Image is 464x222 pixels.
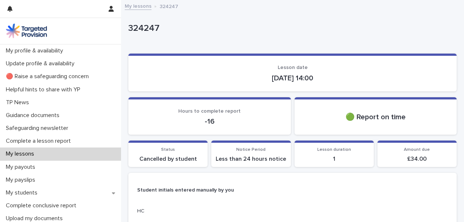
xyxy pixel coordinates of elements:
p: Complete conclusive report [3,202,82,209]
p: Update profile & availability [3,60,80,67]
p: Guidance documents [3,112,65,119]
p: 324247 [128,23,454,34]
p: Cancelled by student [133,156,203,163]
p: My students [3,189,43,196]
p: Complete a lesson report [3,138,77,145]
p: Less than 24 hours notice [216,156,286,163]
p: [DATE] 14:00 [137,74,448,83]
a: My lessons [125,1,151,10]
p: Upload my documents [3,215,69,222]
p: 1 [299,156,369,163]
span: Hours to complete report [178,109,241,114]
p: HC [137,207,235,215]
p: £ 34.00 [382,156,452,163]
p: My payslips [3,176,41,183]
p: My lessons [3,150,40,157]
p: 🔴 Raise a safeguarding concern [3,73,95,80]
span: Amount due [404,148,430,152]
span: Status [161,148,175,152]
img: M5nRWzHhSzIhMunXDL62 [6,23,47,38]
p: Safeguarding newsletter [3,125,74,132]
p: 🟢 Report on time [303,113,448,121]
p: Helpful hints to share with YP [3,86,86,93]
strong: Student initials entered manually by you [137,188,234,193]
span: Notice Period [236,148,266,152]
p: My profile & availability [3,47,69,54]
p: -16 [137,117,282,126]
span: Lesson duration [317,148,351,152]
p: 324247 [160,2,178,10]
p: My payouts [3,164,41,171]
p: TP News [3,99,35,106]
span: Lesson date [278,65,308,70]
